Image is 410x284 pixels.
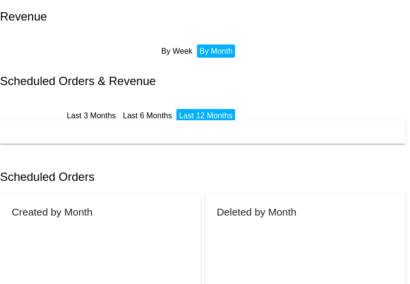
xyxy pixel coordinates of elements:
a: Last 12 Months [179,111,232,120]
a: Last 3 Months [67,111,116,120]
a: Last 6 Months [123,111,172,120]
li: By Week [159,44,195,58]
h2: Deleted by Month [217,206,297,218]
h2: Created by Month [12,206,92,218]
li: By Month [197,44,235,58]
